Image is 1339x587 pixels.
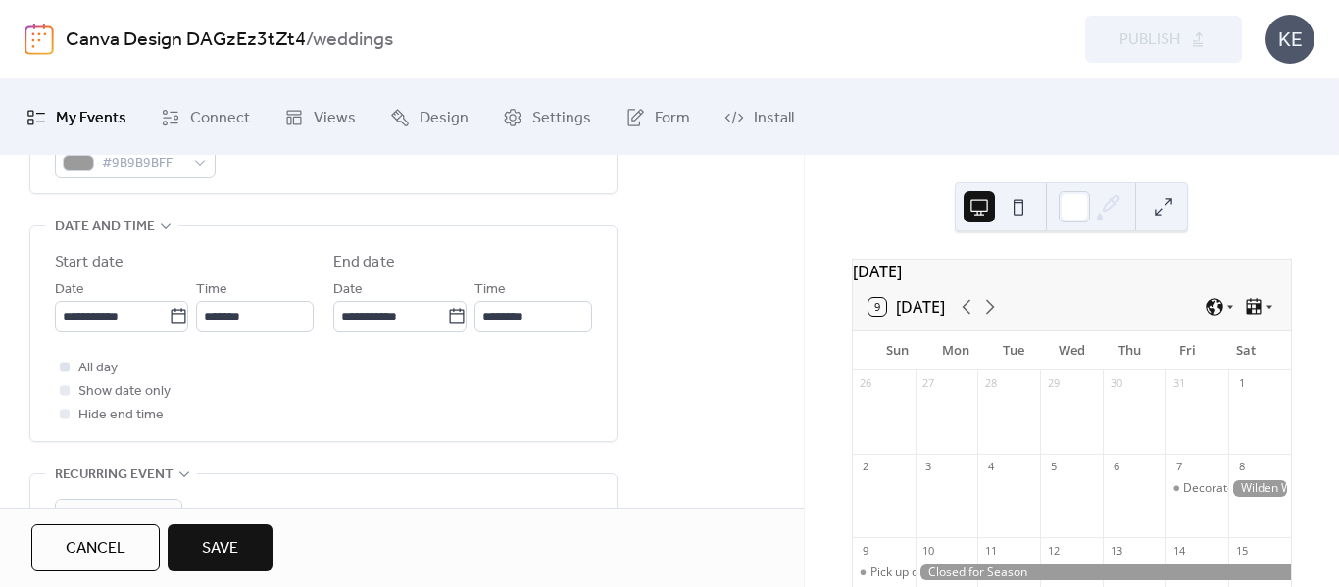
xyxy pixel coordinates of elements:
[1109,460,1123,474] div: 6
[983,376,998,391] div: 28
[983,460,998,474] div: 4
[1171,376,1186,391] div: 31
[1101,331,1159,370] div: Thu
[66,537,125,561] span: Cancel
[1171,460,1186,474] div: 7
[1046,543,1061,558] div: 12
[55,216,155,239] span: Date and time
[926,331,984,370] div: Mon
[754,103,794,133] span: Install
[333,251,395,274] div: End date
[859,460,873,474] div: 2
[921,376,936,391] div: 27
[1234,460,1249,474] div: 8
[853,564,916,581] div: Pick up decor
[1183,480,1291,497] div: Decorate/rehearsal
[314,103,356,133] span: Views
[868,331,926,370] div: Sun
[1159,331,1216,370] div: Fri
[420,103,469,133] span: Design
[168,524,273,571] button: Save
[488,87,606,147] a: Settings
[78,404,164,427] span: Hide end time
[31,524,160,571] button: Cancel
[78,380,171,404] span: Show date only
[313,22,393,59] b: weddings
[55,251,124,274] div: Start date
[306,22,313,59] b: /
[202,537,238,561] span: Save
[102,152,184,175] span: #9B9B9BFF
[655,103,690,133] span: Form
[859,376,873,391] div: 26
[12,87,141,147] a: My Events
[1228,480,1291,497] div: Wilden Wedding
[921,460,936,474] div: 3
[78,357,118,380] span: All day
[25,24,54,55] img: logo
[984,331,1042,370] div: Tue
[1234,543,1249,558] div: 15
[1165,480,1228,497] div: Decorate/rehearsal
[921,543,936,558] div: 10
[1234,376,1249,391] div: 1
[870,564,943,581] div: Pick up decor
[146,87,265,147] a: Connect
[1109,376,1123,391] div: 30
[1217,331,1275,370] div: Sat
[190,103,250,133] span: Connect
[611,87,705,147] a: Form
[333,278,363,302] span: Date
[1171,543,1186,558] div: 14
[1265,15,1314,64] div: KE
[63,502,147,528] span: Do not repeat
[532,103,591,133] span: Settings
[66,22,306,59] a: Canva Design DAGzEz3tZt4
[710,87,809,147] a: Install
[1046,460,1061,474] div: 5
[1046,376,1061,391] div: 29
[916,564,1291,581] div: Closed for Season
[375,87,483,147] a: Design
[55,464,174,487] span: Recurring event
[862,293,952,320] button: 9[DATE]
[859,543,873,558] div: 9
[55,278,84,302] span: Date
[853,260,1291,283] div: [DATE]
[1109,543,1123,558] div: 13
[1043,331,1101,370] div: Wed
[474,278,506,302] span: Time
[983,543,998,558] div: 11
[196,278,227,302] span: Time
[270,87,371,147] a: Views
[56,103,126,133] span: My Events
